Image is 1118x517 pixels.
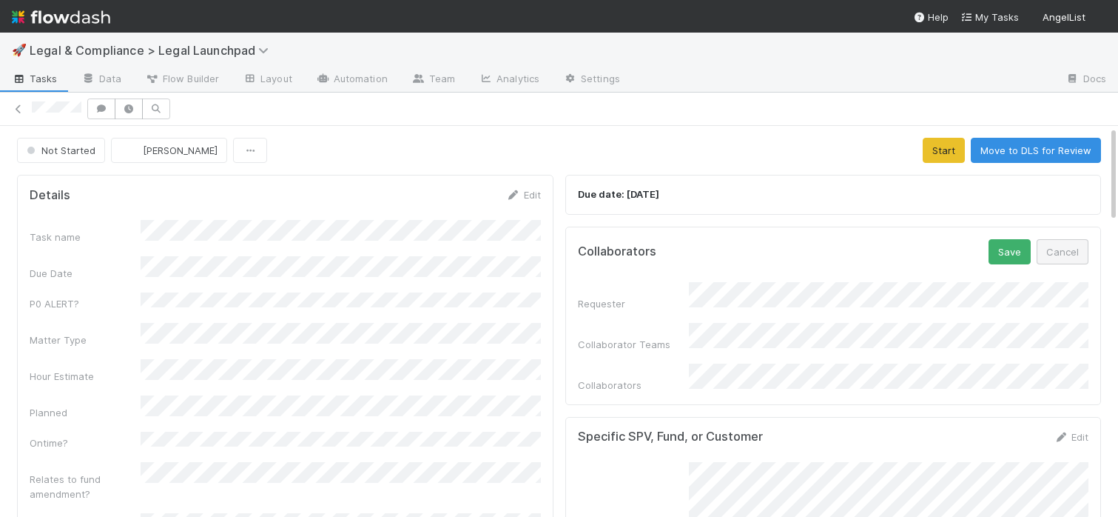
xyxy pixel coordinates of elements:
div: Task name [30,230,141,244]
strong: Due date: [DATE] [578,188,659,200]
a: My Tasks [960,10,1019,24]
img: avatar_b5be9b1b-4537-4870-b8e7-50cc2287641b.png [124,143,138,158]
span: Flow Builder [145,71,219,86]
button: [PERSON_NAME] [111,138,227,163]
a: Layout [231,68,304,92]
img: avatar_ba22fd42-677f-4b89-aaa3-073be741e398.png [1091,10,1106,25]
button: Not Started [17,138,105,163]
img: logo-inverted-e16ddd16eac7371096b0.svg [12,4,110,30]
span: My Tasks [960,11,1019,23]
button: Save [989,239,1031,264]
button: Move to DLS for Review [971,138,1101,163]
div: Matter Type [30,333,141,347]
a: Edit [506,189,541,201]
div: P0 ALERT? [30,296,141,311]
span: Legal & Compliance > Legal Launchpad [30,43,276,58]
span: 🚀 [12,44,27,56]
a: Edit [1054,431,1088,443]
div: Requester [578,296,689,311]
div: Help [913,10,949,24]
a: Team [400,68,467,92]
div: Hour Estimate [30,369,141,384]
a: Automation [304,68,400,92]
a: Docs [1054,68,1118,92]
div: Relates to fund amendment? [30,472,141,501]
div: Planned [30,405,141,420]
a: Data [70,68,133,92]
span: [PERSON_NAME] [143,144,218,156]
div: Collaborator Teams [578,337,689,352]
span: AngelList [1043,11,1085,23]
h5: Specific SPV, Fund, or Customer [578,430,763,444]
span: Tasks [12,71,58,86]
a: Flow Builder [133,68,231,92]
a: Settings [551,68,632,92]
button: Cancel [1037,239,1088,264]
span: Not Started [24,144,95,156]
h5: Collaborators [578,244,656,259]
div: Ontime? [30,436,141,450]
a: Analytics [467,68,551,92]
div: Collaborators [578,378,689,393]
div: Due Date [30,266,141,281]
button: Start [923,138,965,163]
h5: Details [30,188,70,203]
